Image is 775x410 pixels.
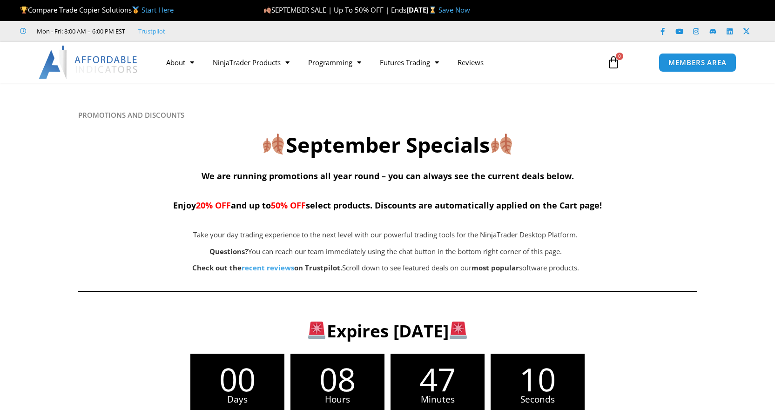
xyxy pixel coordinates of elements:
[20,7,27,13] img: 🏆
[125,262,647,275] p: Scroll down to see featured deals on our software products.
[93,320,682,342] h3: Expires [DATE]
[299,52,371,73] a: Programming
[263,134,284,155] img: 🍂
[491,134,512,155] img: 🍂
[125,245,647,258] p: You can reach our team immediately using the chat button in the bottom right corner of this page.
[616,53,623,60] span: 0
[290,395,384,404] span: Hours
[391,363,485,395] span: 47
[157,52,596,73] nav: Menu
[263,5,406,14] span: SEPTEMBER SALE | Up To 50% OFF | Ends
[429,7,436,13] img: ⌛
[242,263,294,272] a: recent reviews
[391,395,485,404] span: Minutes
[203,52,299,73] a: NinjaTrader Products
[659,53,736,72] a: MEMBERS AREA
[78,111,697,120] h6: PROMOTIONS AND DISCOUNTS
[202,170,574,181] span: We are running promotions all year round – you can always see the current deals below.
[448,52,493,73] a: Reviews
[491,395,585,404] span: Seconds
[20,5,174,14] span: Compare Trade Copier Solutions
[209,247,248,256] strong: Questions?
[438,5,470,14] a: Save Now
[132,7,139,13] img: 🥇
[406,5,438,14] strong: [DATE]
[142,5,174,14] a: Start Here
[668,59,727,66] span: MEMBERS AREA
[290,363,384,395] span: 08
[196,200,231,211] span: 20% OFF
[173,200,602,211] span: Enjoy and up to select products. Discounts are automatically applied on the Cart page!
[138,26,165,37] a: Trustpilot
[472,263,519,272] b: most popular
[593,49,634,76] a: 0
[34,26,125,37] span: Mon - Fri: 8:00 AM – 6:00 PM EST
[491,363,585,395] span: 10
[157,52,203,73] a: About
[192,263,342,272] strong: Check out the on Trustpilot.
[190,363,284,395] span: 00
[190,395,284,404] span: Days
[39,46,139,79] img: LogoAI | Affordable Indicators – NinjaTrader
[78,131,697,159] h2: September Specials
[371,52,448,73] a: Futures Trading
[450,322,467,339] img: 🚨
[193,230,578,239] span: Take your day trading experience to the next level with our powerful trading tools for the NinjaT...
[308,322,325,339] img: 🚨
[264,7,271,13] img: 🍂
[271,200,306,211] span: 50% OFF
